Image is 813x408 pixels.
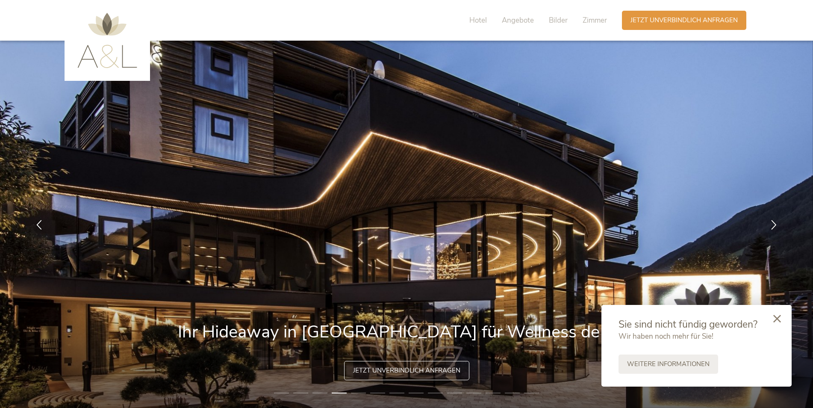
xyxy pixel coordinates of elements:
[353,366,460,375] span: Jetzt unverbindlich anfragen
[630,16,738,25] span: Jetzt unverbindlich anfragen
[619,331,713,341] span: Wir haben noch mehr für Sie!
[502,15,534,25] span: Angebote
[619,355,718,374] a: Weitere Informationen
[583,15,607,25] span: Zimmer
[469,15,487,25] span: Hotel
[619,318,757,331] span: Sie sind nicht fündig geworden?
[627,360,710,369] span: Weitere Informationen
[549,15,568,25] span: Bilder
[77,13,137,68] img: AMONTI & LUNARIS Wellnessresort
